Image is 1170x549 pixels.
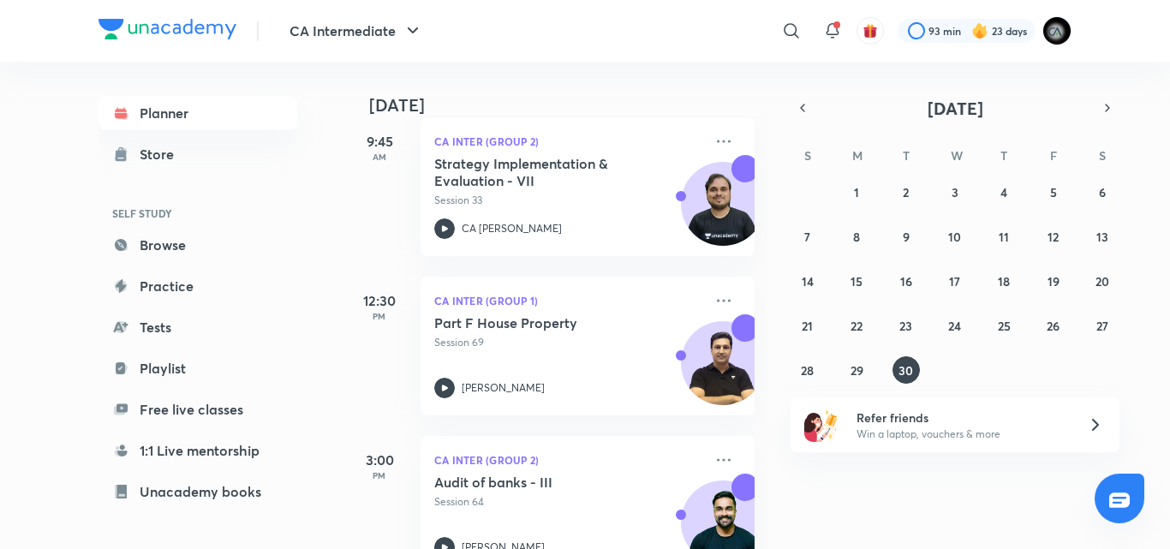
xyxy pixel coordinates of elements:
[1096,318,1108,334] abbr: September 27, 2025
[802,318,813,334] abbr: September 21, 2025
[1040,223,1067,250] button: September 12, 2025
[853,229,860,245] abbr: September 8, 2025
[941,178,969,206] button: September 3, 2025
[434,474,648,491] h5: Audit of banks - III
[851,362,863,379] abbr: September 29, 2025
[1048,273,1060,289] abbr: September 19, 2025
[898,362,913,379] abbr: September 30, 2025
[1089,178,1116,206] button: September 6, 2025
[1096,229,1108,245] abbr: September 13, 2025
[1095,273,1109,289] abbr: September 20, 2025
[345,290,414,311] h5: 12:30
[903,184,909,200] abbr: September 2, 2025
[941,267,969,295] button: September 17, 2025
[892,312,920,339] button: September 23, 2025
[903,229,910,245] abbr: September 9, 2025
[843,223,870,250] button: September 8, 2025
[794,223,821,250] button: September 7, 2025
[369,95,772,116] h4: [DATE]
[98,392,297,427] a: Free live classes
[998,318,1011,334] abbr: September 25, 2025
[462,221,562,236] p: CA [PERSON_NAME]
[279,14,433,48] button: CA Intermediate
[948,229,961,245] abbr: September 10, 2025
[857,409,1067,427] h6: Refer friends
[843,312,870,339] button: September 22, 2025
[899,318,912,334] abbr: September 23, 2025
[990,312,1018,339] button: September 25, 2025
[903,147,910,164] abbr: Tuesday
[1099,147,1106,164] abbr: Saturday
[998,273,1010,289] abbr: September 18, 2025
[892,356,920,384] button: September 30, 2025
[1050,184,1057,200] abbr: September 5, 2025
[892,178,920,206] button: September 2, 2025
[794,312,821,339] button: September 21, 2025
[98,269,297,303] a: Practice
[98,310,297,344] a: Tests
[941,312,969,339] button: September 24, 2025
[98,137,297,171] a: Store
[801,362,814,379] abbr: September 28, 2025
[434,335,703,350] p: Session 69
[990,178,1018,206] button: September 4, 2025
[98,19,236,39] img: Company Logo
[345,311,414,321] p: PM
[682,331,764,413] img: Avatar
[1099,184,1106,200] abbr: September 6, 2025
[1040,312,1067,339] button: September 26, 2025
[1089,223,1116,250] button: September 13, 2025
[434,131,703,152] p: CA Inter (Group 2)
[98,433,297,468] a: 1:1 Live mentorship
[952,184,958,200] abbr: September 3, 2025
[900,273,912,289] abbr: September 16, 2025
[948,318,961,334] abbr: September 24, 2025
[434,290,703,311] p: CA Inter (Group 1)
[990,223,1018,250] button: September 11, 2025
[971,22,988,39] img: streak
[1000,147,1007,164] abbr: Thursday
[1048,229,1059,245] abbr: September 12, 2025
[843,356,870,384] button: September 29, 2025
[1042,16,1072,45] img: poojita Agrawal
[857,427,1067,442] p: Win a laptop, vouchers & more
[434,155,648,189] h5: Strategy Implementation & Evaluation - VII
[892,223,920,250] button: September 9, 2025
[863,23,878,39] img: avatar
[999,229,1009,245] abbr: September 11, 2025
[1089,267,1116,295] button: September 20, 2025
[345,131,414,152] h5: 9:45
[804,147,811,164] abbr: Sunday
[1040,267,1067,295] button: September 19, 2025
[851,273,863,289] abbr: September 15, 2025
[434,314,648,331] h5: Part F House Property
[345,470,414,480] p: PM
[892,267,920,295] button: September 16, 2025
[1047,318,1060,334] abbr: September 26, 2025
[434,494,703,510] p: Session 64
[843,267,870,295] button: September 15, 2025
[140,144,184,164] div: Store
[794,267,821,295] button: September 14, 2025
[98,96,297,130] a: Planner
[928,97,983,120] span: [DATE]
[857,17,884,45] button: avatar
[345,450,414,470] h5: 3:00
[802,273,814,289] abbr: September 14, 2025
[852,147,863,164] abbr: Monday
[434,193,703,208] p: Session 33
[990,267,1018,295] button: September 18, 2025
[949,273,960,289] abbr: September 17, 2025
[951,147,963,164] abbr: Wednesday
[98,228,297,262] a: Browse
[98,19,236,44] a: Company Logo
[98,351,297,385] a: Playlist
[434,450,703,470] p: CA Inter (Group 2)
[804,408,839,442] img: referral
[843,178,870,206] button: September 1, 2025
[98,474,297,509] a: Unacademy books
[1000,184,1007,200] abbr: September 4, 2025
[794,356,821,384] button: September 28, 2025
[851,318,863,334] abbr: September 22, 2025
[815,96,1095,120] button: [DATE]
